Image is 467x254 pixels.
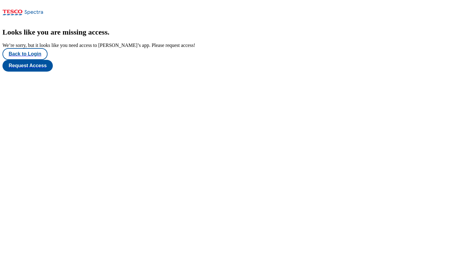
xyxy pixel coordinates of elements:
a: Request Access [2,60,465,72]
button: Request Access [2,60,53,72]
button: Back to Login [2,48,48,60]
span: . [107,28,109,36]
a: Back to Login [2,48,465,60]
div: We’re sorry, but it looks like you need access to [PERSON_NAME]’s app. Please request access! [2,43,465,48]
h2: Looks like you are missing access [2,28,465,36]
